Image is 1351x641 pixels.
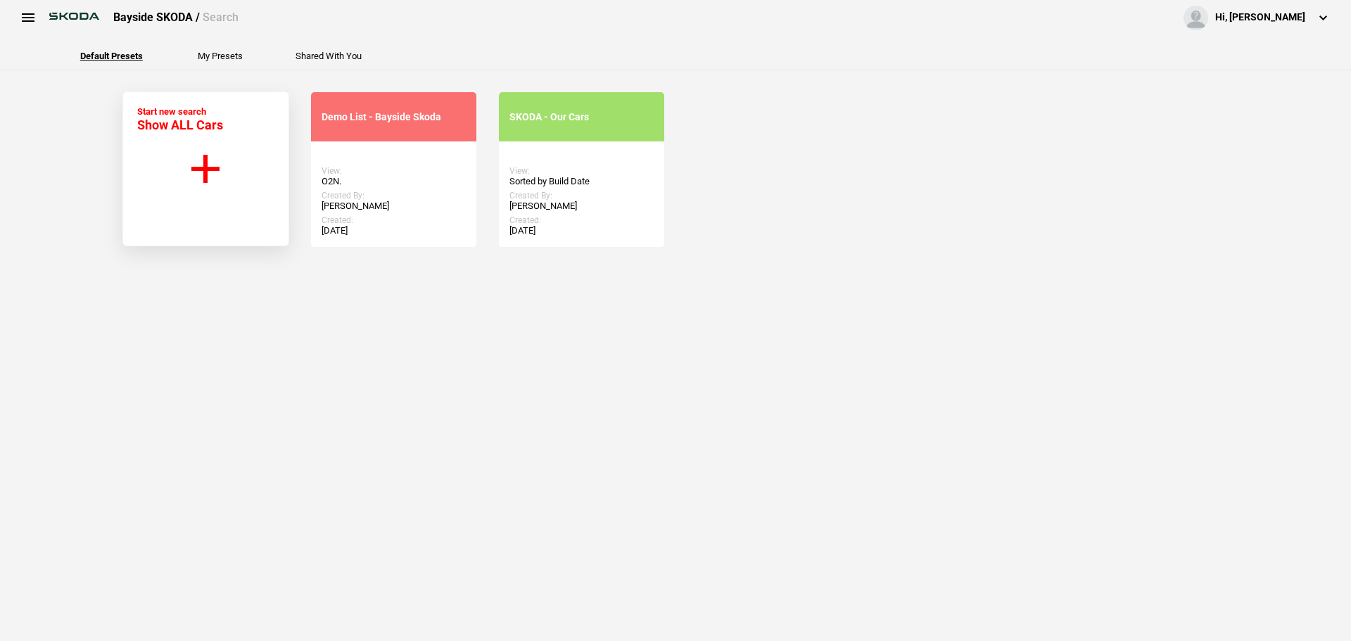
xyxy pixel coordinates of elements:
[322,166,466,176] div: View:
[509,111,654,123] div: SKODA - Our Cars
[42,6,106,27] img: skoda.png
[322,111,466,123] div: Demo List - Bayside Skoda
[137,106,223,132] div: Start new search
[137,118,223,132] span: Show ALL Cars
[198,51,243,61] button: My Presets
[509,176,654,187] div: Sorted by Build Date
[322,191,466,201] div: Created By:
[296,51,362,61] button: Shared With You
[509,201,654,212] div: [PERSON_NAME]
[322,215,466,225] div: Created:
[203,11,239,24] span: Search
[509,166,654,176] div: View:
[322,176,466,187] div: O2N.
[113,10,239,25] div: Bayside SKODA /
[509,215,654,225] div: Created:
[322,225,466,236] div: [DATE]
[122,91,289,246] button: Start new search Show ALL Cars
[80,51,143,61] button: Default Presets
[1215,11,1305,25] div: Hi, [PERSON_NAME]
[322,201,466,212] div: [PERSON_NAME]
[509,191,654,201] div: Created By:
[509,225,654,236] div: [DATE]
